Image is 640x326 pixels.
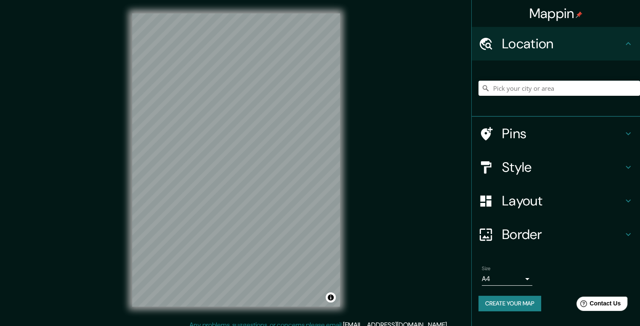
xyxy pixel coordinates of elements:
[576,11,582,18] img: pin-icon.png
[478,296,541,311] button: Create your map
[502,192,623,209] h4: Layout
[472,117,640,150] div: Pins
[482,265,491,272] label: Size
[326,292,336,302] button: Toggle attribution
[529,5,583,22] h4: Mappin
[472,27,640,60] div: Location
[502,125,623,142] h4: Pins
[478,81,640,96] input: Pick your city or area
[502,159,623,176] h4: Style
[482,272,532,286] div: A4
[132,13,340,307] canvas: Map
[472,150,640,184] div: Style
[565,293,631,317] iframe: Help widget launcher
[472,218,640,251] div: Border
[472,184,640,218] div: Layout
[502,226,623,243] h4: Border
[502,35,623,52] h4: Location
